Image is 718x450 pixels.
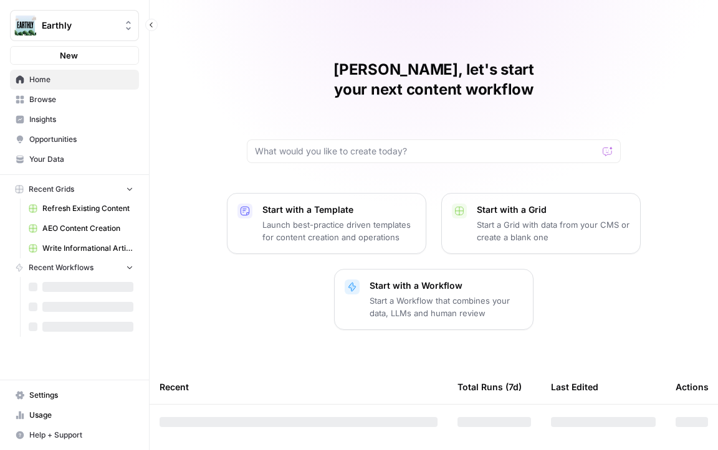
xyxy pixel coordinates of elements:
[370,279,523,292] p: Start with a Workflow
[29,134,133,145] span: Opportunities
[42,223,133,234] span: AEO Content Creation
[29,429,133,441] span: Help + Support
[10,149,139,169] a: Your Data
[23,199,139,218] a: Refresh Existing Content
[334,269,534,330] button: Start with a WorkflowStart a Workflow that combines your data, LLMs and human review
[10,385,139,405] a: Settings
[60,49,78,62] span: New
[23,238,139,258] a: Write Informational Article (1)
[247,60,621,100] h1: [PERSON_NAME], let's start your next content workflow
[29,410,133,421] span: Usage
[10,405,139,425] a: Usage
[262,218,416,243] p: Launch best-practice driven templates for content creation and operations
[676,370,709,404] div: Actions
[10,10,139,41] button: Workspace: Earthly
[441,193,641,254] button: Start with a GridStart a Grid with data from your CMS or create a blank one
[29,74,133,85] span: Home
[29,154,133,165] span: Your Data
[29,94,133,105] span: Browse
[457,370,522,404] div: Total Runs (7d)
[370,294,523,319] p: Start a Workflow that combines your data, LLMs and human review
[23,218,139,238] a: AEO Content Creation
[262,204,416,216] p: Start with a Template
[477,204,630,216] p: Start with a Grid
[10,425,139,445] button: Help + Support
[160,370,438,404] div: Recent
[10,70,139,90] a: Home
[227,193,426,254] button: Start with a TemplateLaunch best-practice driven templates for content creation and operations
[29,262,93,273] span: Recent Workflows
[42,243,133,254] span: Write Informational Article (1)
[10,90,139,110] a: Browse
[551,370,598,404] div: Last Edited
[10,180,139,199] button: Recent Grids
[477,218,630,243] p: Start a Grid with data from your CMS or create a blank one
[10,46,139,65] button: New
[29,390,133,401] span: Settings
[29,184,74,195] span: Recent Grids
[29,114,133,125] span: Insights
[10,110,139,129] a: Insights
[10,129,139,149] a: Opportunities
[42,19,117,32] span: Earthly
[14,14,37,37] img: Earthly Logo
[10,258,139,277] button: Recent Workflows
[255,145,598,157] input: What would you like to create today?
[42,203,133,214] span: Refresh Existing Content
